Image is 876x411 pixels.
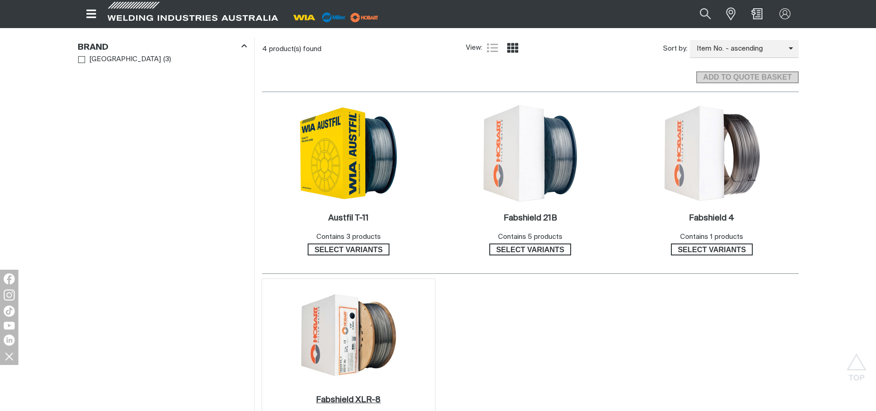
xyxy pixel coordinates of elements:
[663,104,761,203] img: Fabshield 4
[689,214,734,222] h2: Fabshield 4
[262,61,799,86] section: Add to cart control
[4,322,15,330] img: YouTube
[750,8,764,19] a: Shopping cart (0 product(s))
[4,335,15,346] img: LinkedIn
[690,44,789,54] span: Item No. - ascending
[78,53,161,66] a: [GEOGRAPHIC_DATA]
[78,41,247,53] div: Brand
[504,214,557,222] h2: Fabshield 21B
[262,45,466,54] div: 4
[78,53,246,66] ul: Brand
[316,232,381,243] div: Contains 3 products
[1,348,17,364] img: hide socials
[328,214,369,222] h2: Austfil T-11
[78,37,247,66] aside: Filters
[489,243,571,255] a: Select variants of Fabshield 21B
[316,395,381,405] a: Fabshield XLR-8
[678,4,721,24] input: Product name or item number...
[498,232,562,243] div: Contains 5 products
[308,243,389,255] a: Select variants of Austfil T-11
[348,11,381,24] img: miller
[4,289,15,301] img: Instagram
[163,54,171,65] span: ( 3 )
[672,243,752,255] span: Select variants
[328,213,369,224] a: Austfil T-11
[89,54,161,65] span: [GEOGRAPHIC_DATA]
[690,4,721,24] button: Search products
[490,243,570,255] span: Select variants
[481,104,579,203] img: Fabshield 21B
[504,213,557,224] a: Fabshield 21B
[78,42,109,53] h3: Brand
[299,286,398,384] img: Fabshield XLR-8
[697,71,797,83] span: ADD TO QUOTE BASKET
[348,14,381,21] a: miller
[262,37,799,61] section: Product list controls
[846,353,867,374] button: Scroll to top
[696,71,798,83] button: Add selected products to the shopping cart
[671,243,753,255] a: Select variants of Fabshield 4
[663,44,687,54] span: Sort by:
[466,43,482,53] span: View:
[680,232,743,243] div: Contains 1 products
[309,243,389,255] span: Select variants
[689,213,734,224] a: Fabshield 4
[4,306,15,317] img: TikTok
[316,396,381,404] h2: Fabshield XLR-8
[269,46,321,52] span: product(s) found
[487,42,498,53] a: List view
[299,104,398,203] img: Austfil T-11
[4,273,15,284] img: Facebook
